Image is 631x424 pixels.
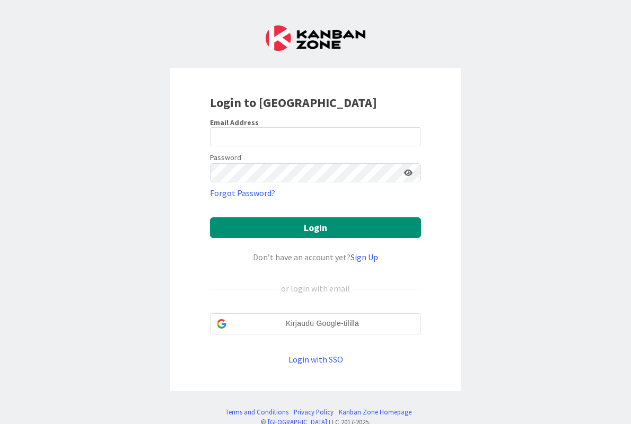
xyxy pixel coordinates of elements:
[210,187,275,199] a: Forgot Password?
[210,118,259,127] label: Email Address
[288,354,343,365] a: Login with SSO
[231,318,414,329] span: Kirjaudu Google-tilillä
[278,282,353,295] div: or login with email
[350,252,378,262] a: Sign Up
[210,217,421,238] button: Login
[210,152,241,163] label: Password
[339,407,411,417] a: Kanban Zone Homepage
[210,94,377,111] b: Login to [GEOGRAPHIC_DATA]
[266,25,365,51] img: Kanban Zone
[294,407,334,417] a: Privacy Policy
[210,251,421,263] div: Don’t have an account yet?
[210,313,421,334] div: Kirjaudu Google-tilillä
[225,407,288,417] a: Terms and Conditions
